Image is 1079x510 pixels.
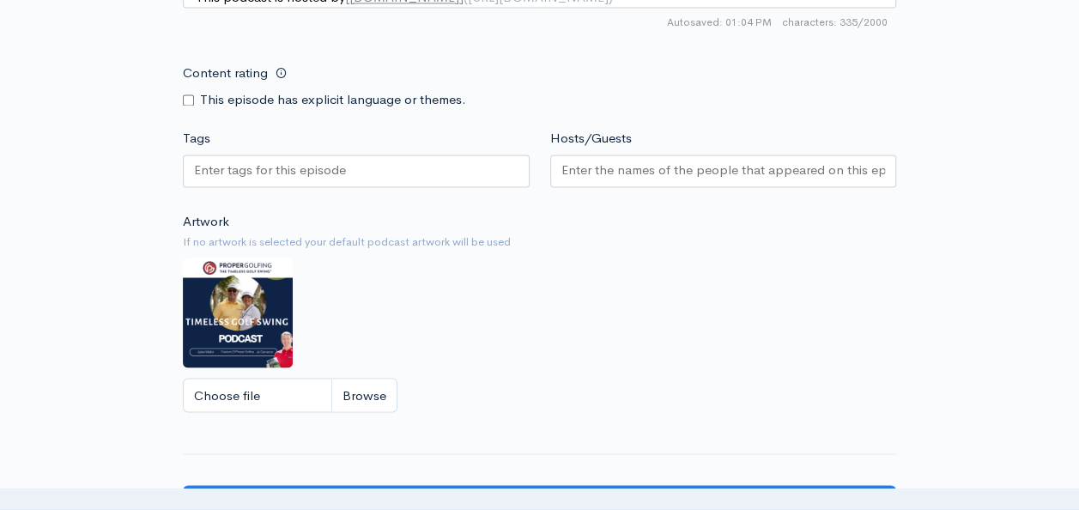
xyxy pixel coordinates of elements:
[183,234,896,251] small: If no artwork is selected your default podcast artwork will be used
[183,212,229,232] label: Artwork
[183,129,210,149] label: Tags
[550,129,632,149] label: Hosts/Guests
[183,56,268,91] label: Content rating
[782,15,888,30] span: 335/2000
[667,15,772,30] span: Autosaved: 01:04 PM
[200,90,466,110] label: This episode has explicit language or themes.
[194,161,349,180] input: Enter tags for this episode
[561,161,886,180] input: Enter the names of the people that appeared on this episode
